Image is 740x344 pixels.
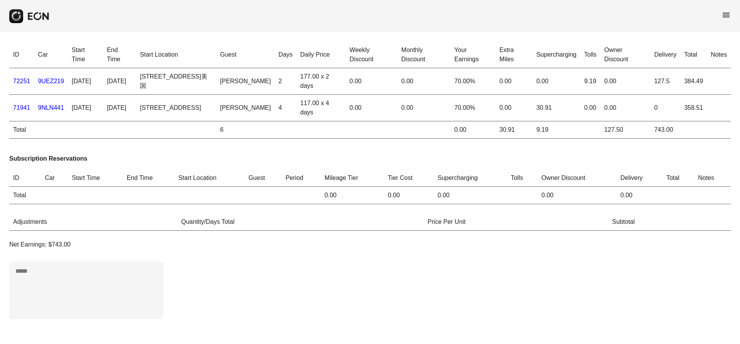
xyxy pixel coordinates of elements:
[397,68,451,95] td: 0.00
[451,121,496,139] td: 0.00
[103,42,136,68] th: End Time
[13,104,30,111] a: 71941
[533,95,580,121] td: 30.91
[496,42,533,68] th: Extra Miles
[275,95,296,121] td: 4
[617,187,663,204] td: 0.00
[600,121,651,139] td: 127.50
[496,121,533,139] td: 30.91
[175,169,245,187] th: Start Location
[680,95,707,121] td: 358.51
[384,169,434,187] th: Tier Cost
[650,68,680,95] td: 127.5
[650,121,680,139] td: 743.00
[103,95,136,121] td: [DATE]
[397,42,451,68] th: Monthly Discount
[608,213,731,231] th: Subtotal
[68,42,103,68] th: Start Time
[346,42,397,68] th: Weekly Discount
[68,169,123,187] th: Start Time
[275,68,296,95] td: 2
[34,42,68,68] th: Car
[9,187,41,204] td: Total
[68,95,103,121] td: [DATE]
[600,42,651,68] th: Owner Discount
[321,169,384,187] th: Mileage Tier
[136,95,216,121] td: [STREET_ADDRESS]
[434,169,507,187] th: Supercharging
[680,42,707,68] th: Total
[650,42,680,68] th: Delivery
[533,42,580,68] th: Supercharging
[136,68,216,95] td: [STREET_ADDRESS]美国
[533,121,580,139] td: 9.19
[103,68,136,95] td: [DATE]
[346,95,397,121] td: 0.00
[707,42,731,68] th: Notes
[451,68,496,95] td: 70.00%
[397,95,451,121] td: 0.00
[282,169,321,187] th: Period
[321,187,384,204] td: 0.00
[38,78,64,84] a: 9UEZ219
[507,169,538,187] th: Tolls
[424,213,608,231] th: Price Per Unit
[123,169,175,187] th: End Time
[496,68,533,95] td: 0.00
[600,95,651,121] td: 0.00
[384,187,434,204] td: 0.00
[617,169,663,187] th: Delivery
[580,42,600,68] th: Tolls
[663,169,694,187] th: Total
[9,42,34,68] th: ID
[136,42,216,68] th: Start Location
[296,42,346,68] th: Daily Price
[580,95,600,121] td: 0.00
[177,213,424,231] th: Quantity/Days Total
[275,42,296,68] th: Days
[245,169,282,187] th: Guest
[650,95,680,121] td: 0
[451,42,496,68] th: Your Earnings
[346,68,397,95] td: 0.00
[13,78,30,84] a: 72251
[533,68,580,95] td: 0.00
[538,169,617,187] th: Owner Discount
[41,169,68,187] th: Car
[9,154,731,163] h3: Subscription Reservations
[38,104,64,111] a: 9NLN441
[9,213,177,231] th: Adjustments
[216,42,275,68] th: Guest
[694,169,731,187] th: Notes
[300,72,342,91] div: 177.00 x 2 days
[434,187,507,204] td: 0.00
[9,169,41,187] th: ID
[216,68,275,95] td: [PERSON_NAME]
[680,68,707,95] td: 384.49
[9,240,731,249] p: Net Earnings: $743.00
[496,95,533,121] td: 0.00
[300,99,342,117] div: 117.00 x 4 days
[216,121,275,139] td: 6
[600,68,651,95] td: 0.00
[68,68,103,95] td: [DATE]
[216,95,275,121] td: [PERSON_NAME]
[9,121,34,139] td: Total
[451,95,496,121] td: 70.00%
[538,187,617,204] td: 0.00
[580,68,600,95] td: 9.19
[721,10,731,20] span: menu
